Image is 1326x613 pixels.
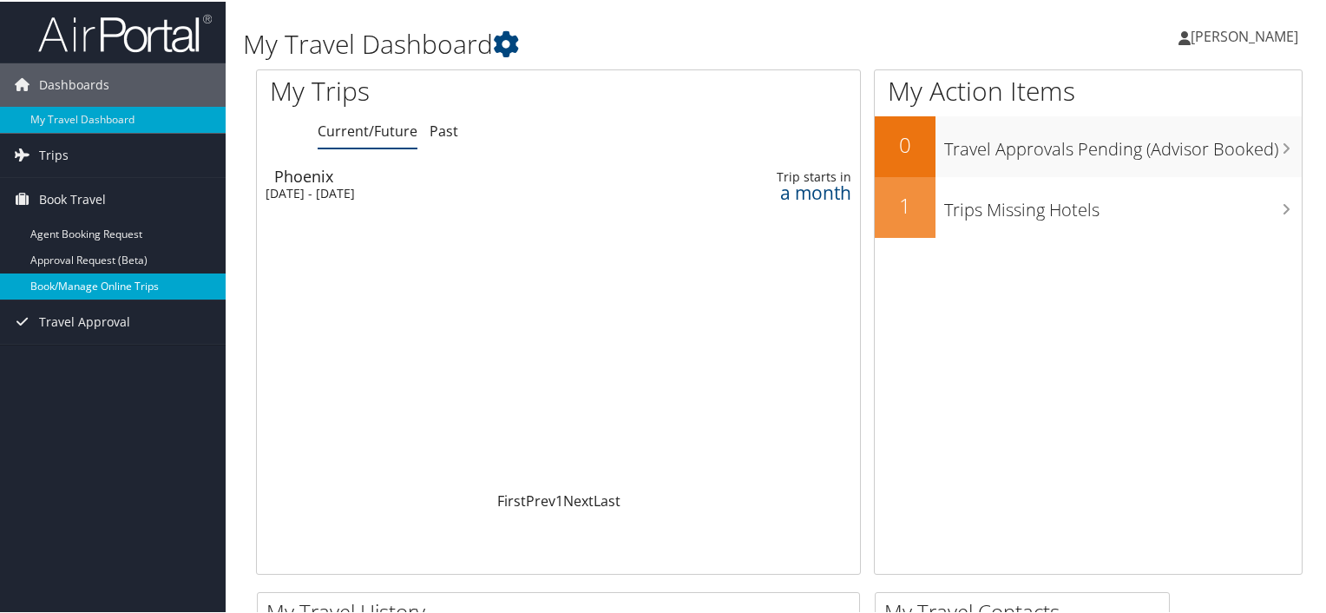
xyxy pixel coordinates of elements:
a: 0Travel Approvals Pending (Advisor Booked) [875,115,1302,175]
h2: 0 [875,129,935,158]
h1: My Trips [270,71,596,108]
span: Travel Approval [39,299,130,342]
a: Past [430,120,458,139]
a: Prev [526,490,555,509]
h1: My Travel Dashboard [243,24,958,61]
a: Next [563,490,594,509]
a: 1 [555,490,563,509]
div: Trip starts in [722,168,852,183]
a: Last [594,490,620,509]
span: Book Travel [39,176,106,220]
a: 1Trips Missing Hotels [875,175,1302,236]
div: Phoenix [274,167,660,182]
a: First [497,490,526,509]
h2: 1 [875,189,935,219]
span: Dashboards [39,62,109,105]
h3: Travel Approvals Pending (Advisor Booked) [944,127,1302,160]
div: a month [722,183,852,199]
span: Trips [39,132,69,175]
a: [PERSON_NAME] [1178,9,1316,61]
div: [DATE] - [DATE] [266,184,652,200]
img: airportal-logo.png [38,11,212,52]
h1: My Action Items [875,71,1302,108]
a: Current/Future [318,120,417,139]
span: [PERSON_NAME] [1191,25,1298,44]
h3: Trips Missing Hotels [944,188,1302,221]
